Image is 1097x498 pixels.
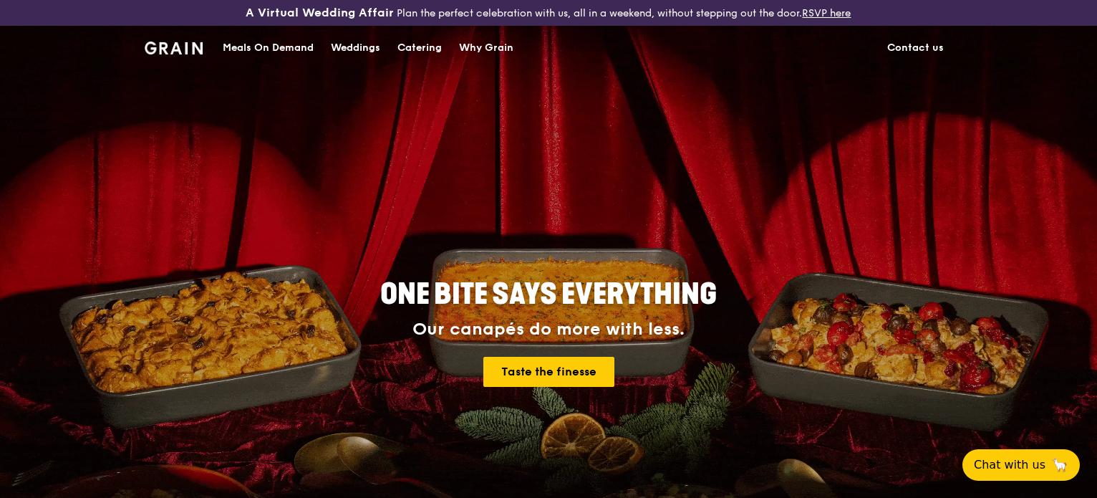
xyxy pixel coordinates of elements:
[145,42,203,54] img: Grain
[322,27,389,70] a: Weddings
[974,456,1045,474] span: Chat with us
[450,27,522,70] a: Why Grain
[380,277,717,312] span: ONE BITE SAYS EVERYTHING
[183,6,914,20] div: Plan the perfect celebration with us, all in a weekend, without stepping out the door.
[246,6,394,20] h3: A Virtual Wedding Affair
[1051,456,1068,474] span: 🦙
[145,25,203,68] a: GrainGrain
[802,7,851,19] a: RSVP here
[397,27,442,70] div: Catering
[483,357,614,387] a: Taste the finesse
[331,27,380,70] div: Weddings
[291,320,806,340] div: Our canapés do more with less.
[879,27,952,70] a: Contact us
[459,27,513,70] div: Why Grain
[223,27,314,70] div: Meals On Demand
[962,449,1080,481] button: Chat with us🦙
[389,27,450,70] a: Catering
